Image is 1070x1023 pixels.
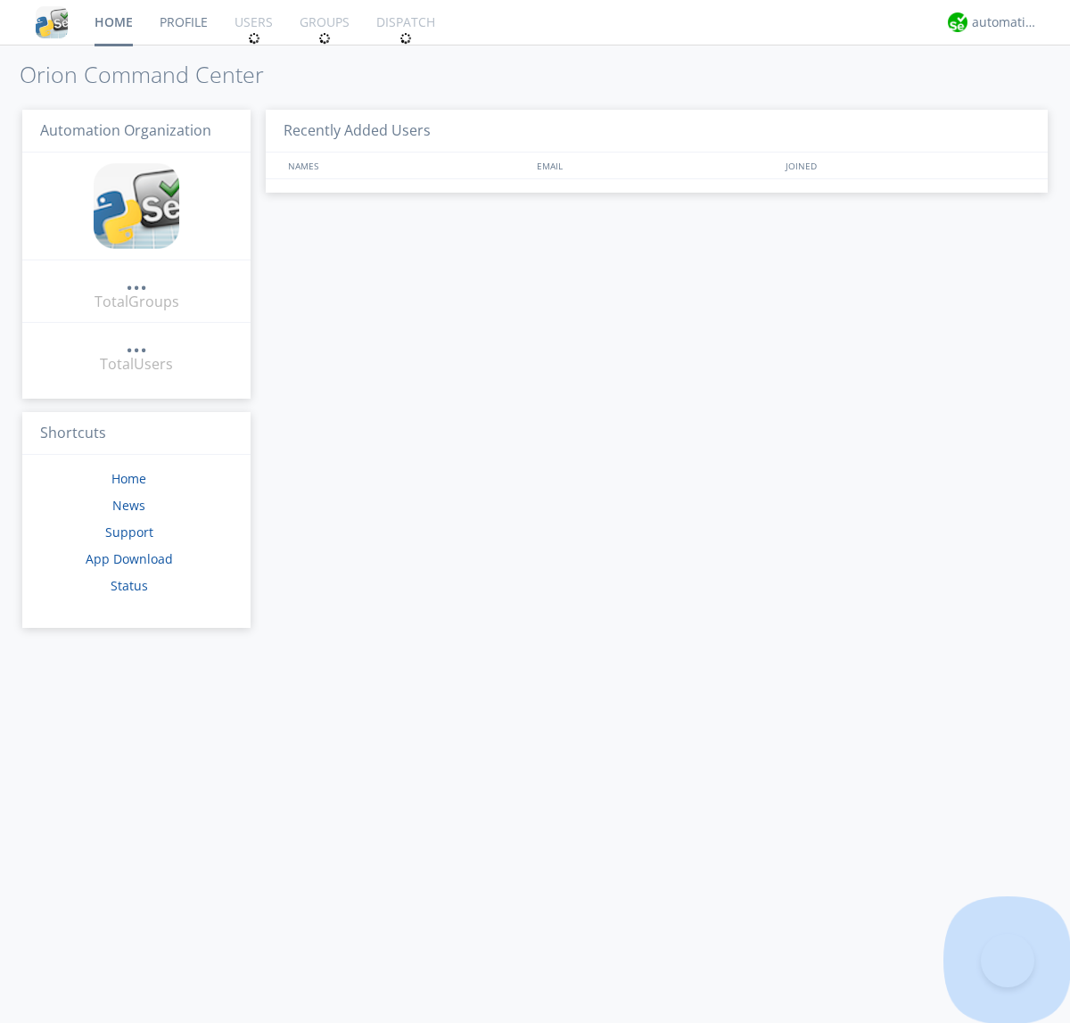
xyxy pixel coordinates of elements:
div: JOINED [781,153,1031,178]
a: ... [126,334,147,354]
iframe: Toggle Customer Support [981,934,1034,987]
div: EMAIL [532,153,781,178]
img: spin.svg [318,32,331,45]
h3: Shortcuts [22,412,251,456]
h3: Recently Added Users [266,110,1048,153]
img: d2d01cd9b4174d08988066c6d424eccd [948,12,967,32]
div: Total Groups [95,292,179,312]
a: Status [111,577,148,594]
img: cddb5a64eb264b2086981ab96f4c1ba7 [94,163,179,249]
a: News [112,497,145,514]
img: spin.svg [248,32,260,45]
div: ... [126,334,147,351]
img: spin.svg [399,32,412,45]
img: cddb5a64eb264b2086981ab96f4c1ba7 [36,6,68,38]
a: ... [126,271,147,292]
div: Total Users [100,354,173,375]
div: automation+atlas [972,13,1039,31]
a: App Download [86,550,173,567]
span: Automation Organization [40,120,211,140]
a: Home [111,470,146,487]
div: ... [126,271,147,289]
a: Support [105,524,153,540]
div: NAMES [284,153,528,178]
